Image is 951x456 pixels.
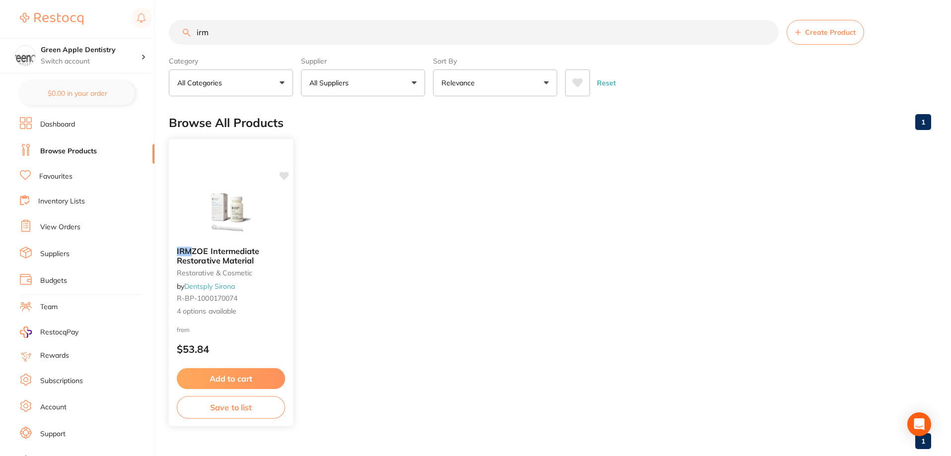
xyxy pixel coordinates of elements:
[441,78,479,88] p: Relevance
[40,222,80,232] a: View Orders
[39,172,73,182] a: Favourites
[805,28,856,36] span: Create Product
[301,69,425,96] button: All Suppliers
[594,69,619,96] button: Reset
[177,396,285,418] button: Save to list
[177,368,285,390] button: Add to cart
[40,429,66,439] a: Support
[40,327,78,337] span: RestocqPay
[198,189,263,239] img: IRM ZOE Intermediate Restorative Material
[177,326,190,333] span: from
[433,69,557,96] button: Relevance
[309,78,353,88] p: All Suppliers
[177,246,260,265] span: ZOE Intermediate Restorative Material
[41,57,141,66] p: Switch account
[301,57,425,65] label: Supplier
[20,326,32,338] img: RestocqPay
[177,246,192,256] em: IRM
[20,7,83,30] a: Restocq Logo
[907,412,931,436] div: Open Intercom Messenger
[177,78,226,88] p: All Categories
[915,112,931,132] a: 1
[20,13,83,25] img: Restocq Logo
[20,81,135,105] button: $0.00 in your order
[40,351,69,361] a: Rewards
[177,247,285,265] b: IRM ZOE Intermediate Restorative Material
[41,45,141,55] h4: Green Apple Dentistry
[40,146,97,156] a: Browse Products
[177,306,285,316] span: 4 options available
[184,281,235,290] a: Dentsply Sirona
[787,20,864,45] button: Create Product
[177,281,235,290] span: by
[40,120,75,130] a: Dashboard
[40,276,67,286] a: Budgets
[40,402,67,412] a: Account
[177,343,285,355] p: $53.84
[177,269,285,277] small: restorative & cosmetic
[40,376,83,386] a: Subscriptions
[433,57,557,65] label: Sort By
[169,69,293,96] button: All Categories
[20,326,78,338] a: RestocqPay
[38,196,85,206] a: Inventory Lists
[915,431,931,451] a: 1
[40,302,58,312] a: Team
[169,20,779,45] input: Search Products
[15,46,35,65] img: Green Apple Dentistry
[40,249,70,259] a: Suppliers
[169,57,293,65] label: Category
[169,116,284,130] h2: Browse All Products
[177,294,237,303] span: R-BP-1000170074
